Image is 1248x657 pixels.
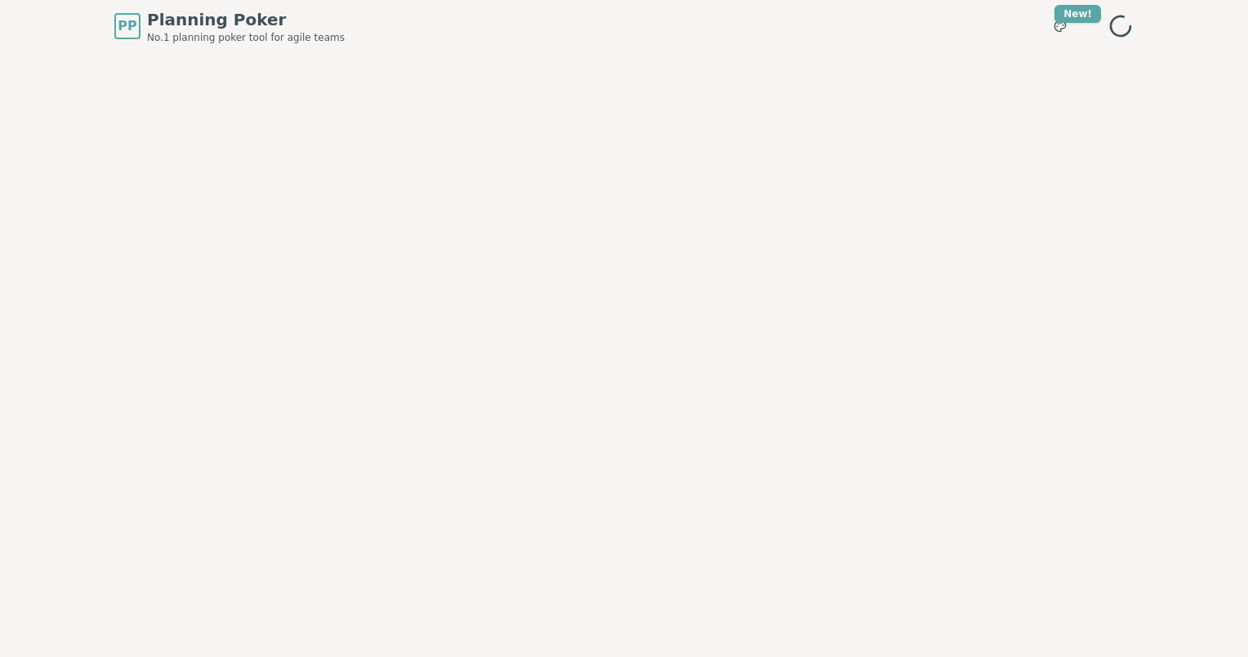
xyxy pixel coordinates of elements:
div: New! [1054,5,1101,23]
span: No.1 planning poker tool for agile teams [147,31,345,44]
button: New! [1045,11,1075,41]
a: PPPlanning PokerNo.1 planning poker tool for agile teams [114,8,345,44]
span: PP [118,16,136,36]
span: Planning Poker [147,8,345,31]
